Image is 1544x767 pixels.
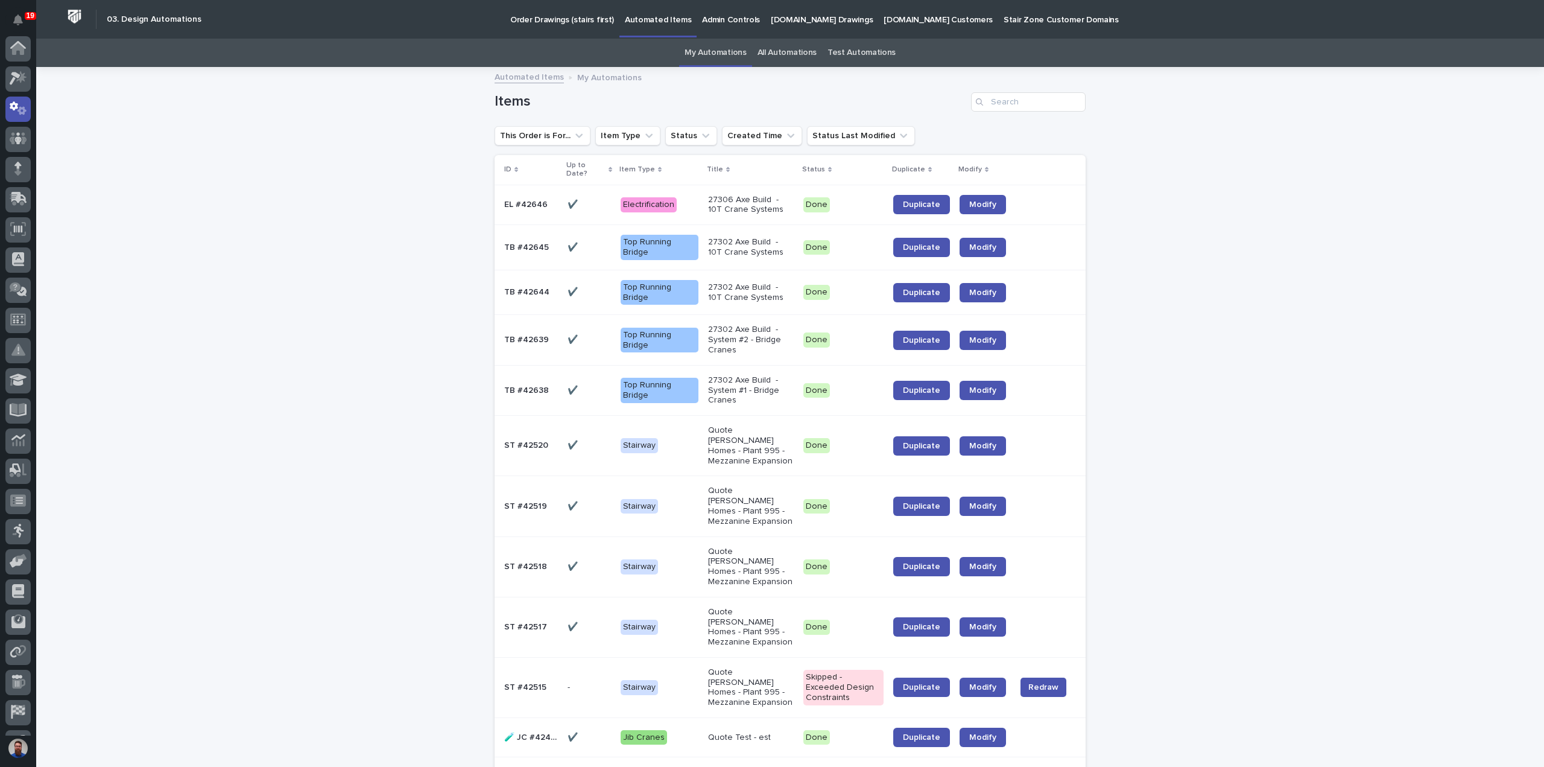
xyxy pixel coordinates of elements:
a: Duplicate [893,497,950,516]
div: Done [803,285,830,300]
p: ST #42518 [504,559,549,572]
p: - [568,680,572,693]
div: Done [803,620,830,635]
a: Modify [960,195,1006,214]
a: Duplicate [893,728,950,747]
span: Modify [969,683,996,692]
div: Top Running Bridge [621,378,698,403]
span: Modify [969,733,996,742]
p: TB #42644 [504,285,552,298]
span: Duplicate [903,336,940,345]
p: Quote [PERSON_NAME] Homes - Plant 995 - Mezzanine Expansion [708,667,794,708]
button: Redraw [1020,678,1066,697]
tr: ST #42519ST #42519 ✔️✔️ StairwayQuote [PERSON_NAME] Homes - Plant 995 - Mezzanine ExpansionDoneDu... [495,476,1086,536]
p: ✔️ [568,559,580,572]
a: Automated Items [495,69,564,83]
button: Status Last Modified [807,126,915,145]
div: Stairway [621,680,658,695]
p: Quote [PERSON_NAME] Homes - Plant 995 - Mezzanine Expansion [708,486,794,526]
p: ✔️ [568,620,580,632]
p: TB #42638 [504,383,551,396]
a: Duplicate [893,436,950,456]
span: Duplicate [903,386,940,395]
p: ✔️ [568,240,580,253]
p: ST #42519 [504,499,549,512]
tr: TB #42639TB #42639 ✔️✔️ Top Running Bridge27302 Axe Build - System #2 - Bridge CranesDoneDuplicat... [495,315,1086,365]
div: Jib Cranes [621,730,667,745]
p: 27302 Axe Build - System #1 - Bridge Cranes [708,375,794,406]
span: Modify [969,442,996,450]
div: Stairway [621,499,658,514]
div: Electrification [621,197,677,212]
a: Modify [960,436,1006,456]
a: Test Automations [827,39,896,67]
tr: ST #42518ST #42518 ✔️✔️ StairwayQuote [PERSON_NAME] Homes - Plant 995 - Mezzanine ExpansionDoneDu... [495,536,1086,597]
tr: TB #42645TB #42645 ✔️✔️ Top Running Bridge27302 Axe Build - 10T Crane SystemsDoneDuplicateModify [495,225,1086,270]
div: Done [803,730,830,745]
div: Stairway [621,620,658,635]
span: Redraw [1028,681,1058,693]
span: Duplicate [903,502,940,511]
button: Status [665,126,717,145]
p: 27302 Axe Build - 10T Crane Systems [708,237,794,258]
a: My Automations [685,39,747,67]
div: Notifications19 [15,14,31,34]
a: Modify [960,381,1006,400]
a: All Automations [758,39,817,67]
a: Duplicate [893,195,950,214]
a: Modify [960,497,1006,516]
tr: ST #42515ST #42515 -- StairwayQuote [PERSON_NAME] Homes - Plant 995 - Mezzanine ExpansionSkipped ... [495,657,1086,718]
tr: EL #42646EL #42646 ✔️✔️ Electrification27306 Axe Build - 10T Crane SystemsDoneDuplicateModify [495,185,1086,225]
span: Modify [969,502,996,511]
h1: Items [495,93,966,110]
span: Duplicate [903,562,940,571]
span: Duplicate [903,288,940,297]
p: Status [802,163,825,176]
tr: TB #42644TB #42644 ✔️✔️ Top Running Bridge27302 Axe Build - 10T Crane SystemsDoneDuplicateModify [495,270,1086,315]
p: ✔️ [568,499,580,512]
span: Duplicate [903,442,940,450]
tr: ST #42520ST #42520 ✔️✔️ StairwayQuote [PERSON_NAME] Homes - Plant 995 - Mezzanine ExpansionDoneDu... [495,416,1086,476]
input: Search [971,92,1086,112]
p: Modify [958,163,982,176]
p: Title [707,163,723,176]
a: Modify [960,678,1006,697]
div: Stairway [621,559,658,574]
p: Up to Date? [566,159,605,181]
a: Modify [960,728,1006,747]
tr: TB #42638TB #42638 ✔️✔️ Top Running Bridge27302 Axe Build - System #1 - Bridge CranesDoneDuplicat... [495,365,1086,415]
p: Quote [PERSON_NAME] Homes - Plant 995 - Mezzanine Expansion [708,547,794,587]
div: Done [803,197,830,212]
p: 27306 Axe Build - 10T Crane Systems [708,195,794,215]
h2: 03. Design Automations [107,14,201,25]
span: Duplicate [903,200,940,209]
p: ID [504,163,511,176]
p: Duplicate [892,163,925,176]
p: Quote [PERSON_NAME] Homes - Plant 995 - Mezzanine Expansion [708,425,794,466]
div: Done [803,383,830,398]
a: Modify [960,617,1006,637]
p: EL #42646 [504,197,550,210]
a: Duplicate [893,283,950,302]
button: This Order is For... [495,126,590,145]
p: TB #42645 [504,240,551,253]
p: Quote [PERSON_NAME] Homes - Plant 995 - Mezzanine Expansion [708,607,794,648]
p: ✔️ [568,197,580,210]
a: Modify [960,331,1006,350]
div: Done [803,559,830,574]
img: Workspace Logo [63,5,86,28]
span: Modify [969,623,996,631]
button: Created Time [722,126,802,145]
span: Modify [969,386,996,395]
p: ✔️ [568,730,580,743]
a: Duplicate [893,381,950,400]
a: Duplicate [893,678,950,697]
span: Duplicate [903,623,940,631]
a: Modify [960,557,1006,576]
div: Top Running Bridge [621,235,698,260]
a: Duplicate [893,557,950,576]
p: TB #42639 [504,333,551,345]
p: 🧪 JC #42407 [504,730,560,743]
p: 19 [27,11,34,20]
